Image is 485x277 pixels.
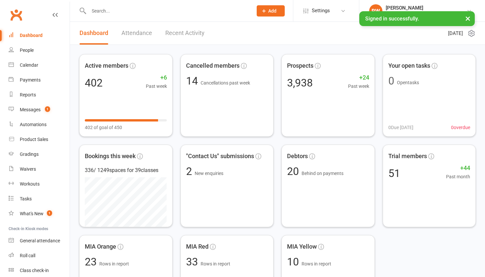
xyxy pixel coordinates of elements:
[446,173,470,180] span: Past month
[9,177,70,191] a: Workouts
[9,28,70,43] a: Dashboard
[87,6,248,16] input: Search...
[146,73,167,83] span: +6
[186,75,201,87] span: 14
[348,83,369,90] span: Past week
[365,16,419,22] span: Signed in successfully.
[20,33,43,38] div: Dashboard
[388,168,400,179] div: 51
[448,29,463,37] span: [DATE]
[20,166,36,172] div: Waivers
[85,242,116,252] span: MIA Orange
[186,256,201,268] span: 33
[388,124,413,131] span: 0 Due [DATE]
[20,48,34,53] div: People
[20,137,48,142] div: Product Sales
[146,83,167,90] span: Past week
[186,242,209,252] span: MIA Red
[287,256,302,268] span: 10
[8,7,24,23] a: Clubworx
[20,196,32,201] div: Tasks
[287,78,313,88] div: 3,938
[9,248,70,263] a: Roll call
[20,152,39,157] div: Gradings
[99,261,129,266] span: Rows in report
[9,102,70,117] a: Messages 1
[9,206,70,221] a: What's New1
[446,163,470,173] span: +44
[45,106,50,112] span: 1
[386,5,467,11] div: [PERSON_NAME]
[388,152,427,161] span: Trial members
[9,43,70,58] a: People
[9,191,70,206] a: Tasks
[388,61,430,71] span: Your open tasks
[85,61,128,71] span: Active members
[20,181,40,187] div: Workouts
[312,3,330,18] span: Settings
[257,5,285,17] button: Add
[47,210,52,216] span: 1
[121,22,152,45] a: Attendance
[201,261,230,266] span: Rows in report
[85,78,103,88] div: 402
[369,4,382,17] div: RW
[388,76,394,86] div: 0
[268,8,276,14] span: Add
[80,22,108,45] a: Dashboard
[397,80,419,85] span: Open tasks
[462,11,474,25] button: ×
[348,73,369,83] span: +24
[9,147,70,162] a: Gradings
[20,107,41,112] div: Messages
[186,165,195,178] span: 2
[9,73,70,87] a: Payments
[9,162,70,177] a: Waivers
[85,166,167,175] div: 336 / 1249 spaces for 39 classes
[186,61,240,71] span: Cancelled members
[186,152,254,161] span: "Contact Us" submissions
[20,238,60,243] div: General attendance
[287,165,302,178] span: 20
[9,117,70,132] a: Automations
[85,124,122,131] span: 402 of goal of 450
[287,61,313,71] span: Prospects
[201,80,250,86] span: Cancellations past week
[20,77,41,83] div: Payments
[20,92,36,97] div: Reports
[20,122,47,127] div: Automations
[9,58,70,73] a: Calendar
[20,211,44,216] div: What's New
[287,152,308,161] span: Debtors
[9,233,70,248] a: General attendance kiosk mode
[287,242,317,252] span: MIA Yellow
[85,256,99,268] span: 23
[451,124,470,131] span: 0 overdue
[20,253,35,258] div: Roll call
[20,268,49,273] div: Class check-in
[9,87,70,102] a: Reports
[302,261,331,266] span: Rows in report
[85,152,136,161] span: Bookings this week
[195,171,223,176] span: New enquiries
[9,132,70,147] a: Product Sales
[386,11,467,17] div: Urban Muaythai - [GEOGRAPHIC_DATA]
[165,22,205,45] a: Recent Activity
[20,62,38,68] div: Calendar
[302,171,343,176] span: Behind on payments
